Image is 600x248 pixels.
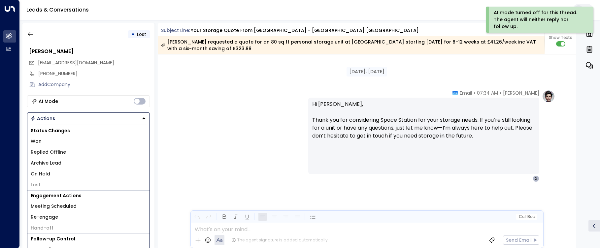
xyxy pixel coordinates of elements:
span: danharvey123@outlook.com [38,59,114,66]
div: D [533,175,539,182]
span: [PERSON_NAME] [503,90,539,96]
div: AddCompany [38,81,150,88]
span: Archive Lead [31,160,61,167]
span: • [500,90,501,96]
div: [PERSON_NAME] [29,47,150,55]
button: Actions [27,112,150,124]
img: profile-logo.png [542,90,555,103]
span: • [474,90,475,96]
p: Hi [PERSON_NAME], Thank you for considering Space Station for your storage needs. If you’re still... [312,100,535,148]
span: Hand-off [31,225,53,232]
div: AI mode turned off for this thread. The agent will neither reply nor follow up. [494,9,584,30]
button: Undo [193,213,201,221]
button: Cc|Bcc [516,214,537,220]
h1: Status Changes [27,126,150,136]
div: [DATE], [DATE] [347,67,387,77]
span: Re-engage [31,214,58,221]
div: Button group with a nested menu [27,112,150,124]
span: Meeting Scheduled [31,203,77,210]
span: Won [31,138,42,145]
span: On Hold [31,170,50,177]
div: • [131,28,135,40]
span: Cc Bcc [518,214,534,219]
span: Lost [137,31,146,38]
h1: Follow-up Control [27,234,150,244]
span: Lost [31,181,41,188]
div: Actions [31,115,55,121]
span: 07:34 AM [477,90,498,96]
span: | [525,214,526,219]
div: [PHONE_NUMBER] [38,70,150,77]
div: [PERSON_NAME] requested a quote for an 80 sq ft personal storage unit at [GEOGRAPHIC_DATA] starti... [161,39,541,52]
span: Replied Offline [31,149,66,156]
div: Your storage quote from [GEOGRAPHIC_DATA] - [GEOGRAPHIC_DATA] [GEOGRAPHIC_DATA] [191,27,419,34]
span: [EMAIL_ADDRESS][DOMAIN_NAME] [38,59,114,66]
button: Redo [204,213,213,221]
span: Show Texts [549,35,572,41]
span: Subject Line: [161,27,190,34]
span: Email [460,90,472,96]
a: Leads & Conversations [26,6,89,14]
div: The agent signature is added automatically [231,237,328,243]
h1: Engagement Actions [27,191,150,201]
div: AI Mode [39,98,58,105]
